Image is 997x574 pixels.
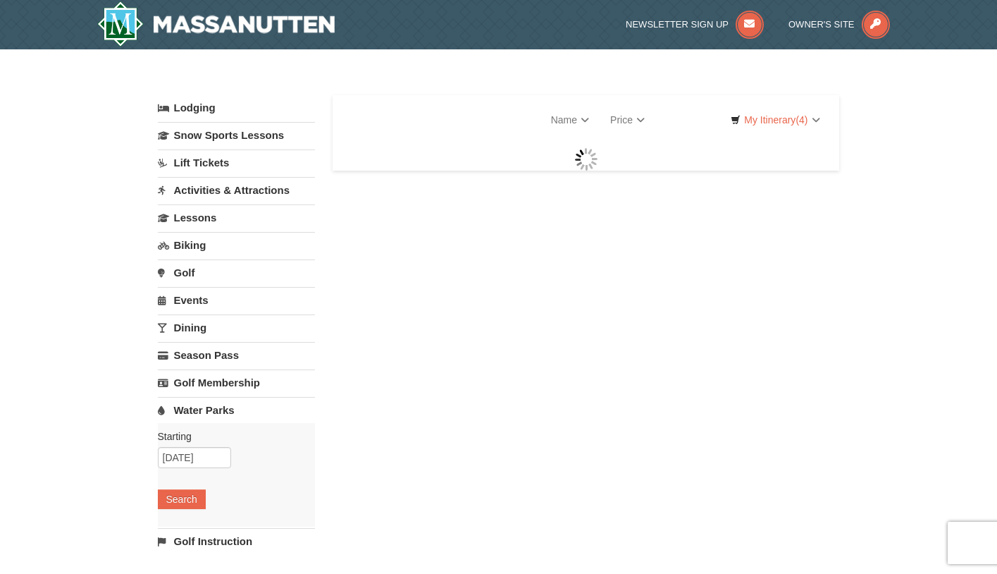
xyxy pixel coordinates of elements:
a: Season Pass [158,342,315,368]
span: (4) [795,114,807,126]
a: Biking [158,232,315,258]
img: wait gif [575,148,597,171]
a: Name [540,106,600,134]
a: Activities & Attractions [158,177,315,203]
a: Dining [158,315,315,341]
a: Newsletter Sign Up [626,19,764,30]
a: Golf [158,259,315,286]
img: Massanutten Resort Logo [97,1,335,47]
a: Golf Instruction [158,528,315,554]
span: Newsletter Sign Up [626,19,729,30]
span: Owner's Site [788,19,855,30]
a: Water Parks [158,397,315,423]
a: Events [158,287,315,313]
button: Search [158,489,206,509]
a: Lessons [158,204,315,231]
a: Owner's Site [788,19,890,30]
a: Lift Tickets [158,149,315,176]
a: My Itinerary(4) [722,109,829,130]
a: Golf Membership [158,370,315,396]
a: Snow Sports Lessons [158,122,315,148]
a: Lodging [158,95,315,121]
a: Price [600,106,655,134]
label: Starting [158,429,304,444]
a: Massanutten Resort [97,1,335,47]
